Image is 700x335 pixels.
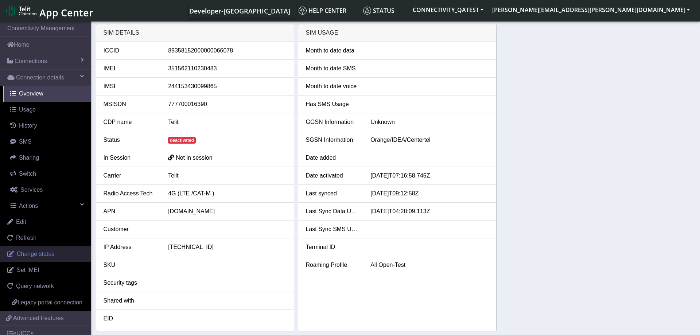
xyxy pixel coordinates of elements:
span: Usage [19,106,36,113]
a: App Center [6,3,92,19]
span: Connections [15,57,47,66]
div: [DOMAIN_NAME] [163,207,292,216]
div: Month to date data [300,46,365,55]
a: Usage [3,102,91,118]
a: Services [3,182,91,198]
div: GGSN Information [300,118,365,126]
a: Status [360,3,408,18]
button: CONNECTIVITY_QATEST [408,3,488,16]
div: Telit [163,118,292,126]
div: Terminal ID [300,243,365,252]
div: IP Address [98,243,163,252]
div: ICCID [98,46,163,55]
span: App Center [39,6,93,19]
div: In Session [98,153,163,162]
div: CDP name [98,118,163,126]
div: [TECHNICAL_ID] [163,243,292,252]
span: History [19,122,37,129]
img: knowledge.svg [299,7,307,15]
div: Security tags [98,278,163,287]
span: Connection details [16,73,64,82]
span: SMS [19,139,32,145]
div: Telit [163,171,292,180]
a: Overview [3,86,91,102]
div: SIM details [96,24,294,42]
span: Not in session [176,155,213,161]
span: Set IMEI [17,267,39,273]
div: Date added [300,153,365,162]
div: SGSN Information [300,136,365,144]
span: deactivated [168,137,196,144]
span: Query network [16,283,54,289]
div: APN [98,207,163,216]
div: Radio Access Tech [98,189,163,198]
img: logo-telit-cinterion-gw-new.png [6,5,36,17]
button: [PERSON_NAME][EMAIL_ADDRESS][PERSON_NAME][DOMAIN_NAME] [488,3,694,16]
span: Help center [299,7,346,15]
div: 351562110230483 [163,64,292,73]
a: History [3,118,91,134]
div: Month to date SMS [300,64,365,73]
div: Has SMS Usage [300,100,365,109]
a: Sharing [3,150,91,166]
div: Roaming Profile [300,261,365,269]
span: Services [20,187,43,193]
div: SKU [98,261,163,269]
span: Status [363,7,394,15]
div: EID [98,314,163,323]
a: Switch [3,166,91,182]
div: Carrier [98,171,163,180]
img: status.svg [363,7,371,15]
div: IMEI [98,64,163,73]
span: Switch [19,171,36,177]
a: Your current platform instance [189,3,290,18]
div: [DATE]T07:16:58.745Z [365,171,494,180]
span: Refresh [16,235,36,241]
div: 89358152000000066078 [163,46,292,55]
div: Orange/IDEA/Centertel [365,136,494,144]
span: Overview [19,90,43,97]
div: Status [98,136,163,144]
a: Actions [3,198,91,214]
div: 777700016390 [163,100,292,109]
a: SMS [3,134,91,150]
span: Developer-[GEOGRAPHIC_DATA] [189,7,290,15]
div: All Open-Test [365,261,494,269]
a: Help center [296,3,360,18]
span: Advanced Features [13,314,64,323]
div: Shared with [98,296,163,305]
span: Edit [16,219,26,225]
div: [DATE]T09:12:58Z [365,189,494,198]
div: Unknown [365,118,494,126]
div: Last Sync Data Usage [300,207,365,216]
span: Change status [17,251,54,257]
span: Actions [19,203,38,209]
div: Date activated [300,171,365,180]
div: Customer [98,225,163,234]
div: SIM Usage [298,24,496,42]
div: 4G (LTE /CAT-M ) [163,189,292,198]
div: IMSI [98,82,163,91]
div: Last Sync SMS Usage [300,225,365,234]
div: Month to date voice [300,82,365,91]
span: Legacy portal connection [17,299,82,305]
div: 244153430099865 [163,82,292,91]
div: MSISDN [98,100,163,109]
div: [DATE]T04:28:09.113Z [365,207,494,216]
div: Last synced [300,189,365,198]
span: Sharing [19,155,39,161]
